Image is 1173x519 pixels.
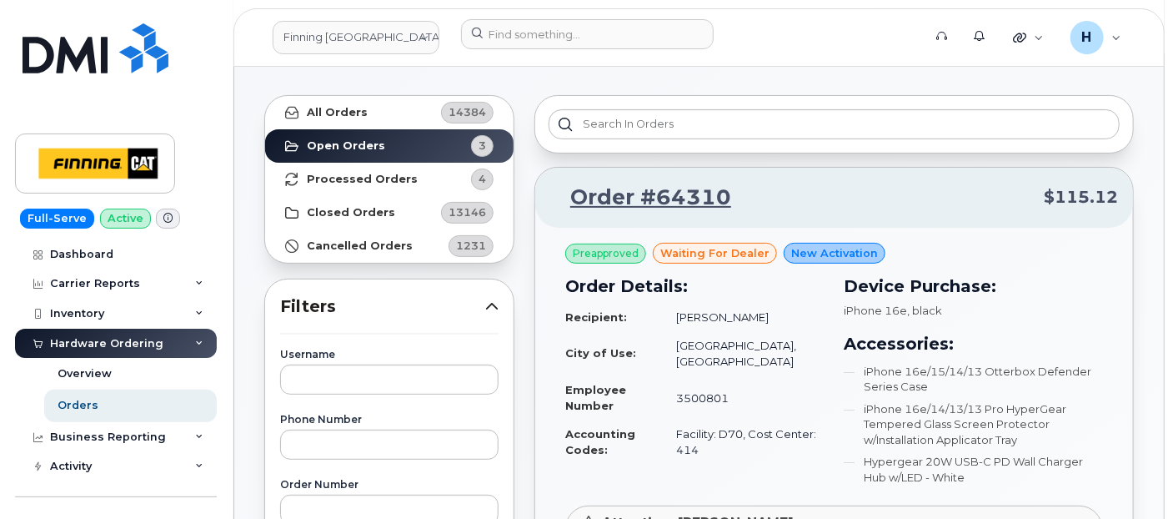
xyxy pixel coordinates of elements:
[461,19,714,49] input: Find something...
[661,303,825,332] td: [PERSON_NAME]
[265,196,514,229] a: Closed Orders13146
[307,206,395,219] strong: Closed Orders
[845,304,908,317] span: iPhone 16e
[265,129,514,163] a: Open Orders3
[1059,21,1133,54] div: hakaur@dminc.com
[1001,21,1055,54] div: Quicklinks
[1082,28,1092,48] span: H
[479,171,486,187] span: 4
[307,106,368,119] strong: All Orders
[845,331,1104,356] h3: Accessories:
[273,21,439,54] a: Finning Canada
[661,331,825,375] td: [GEOGRAPHIC_DATA], [GEOGRAPHIC_DATA]
[661,375,825,420] td: 3500801
[791,245,878,261] span: New Activation
[661,420,825,464] td: Facility: D70, Cost Center: 414
[280,415,499,425] label: Phone Number
[280,350,499,360] label: Username
[845,364,1104,395] li: iPhone 16e/15/14/13 Otterbox Defender Series Case
[265,229,514,263] a: Cancelled Orders1231
[456,238,486,254] span: 1231
[265,96,514,129] a: All Orders14384
[307,173,418,186] strong: Processed Orders
[908,304,943,317] span: , black
[449,204,486,220] span: 13146
[573,246,639,261] span: Preapproved
[845,454,1104,485] li: Hypergear 20W USB-C PD Wall Charger Hub w/LED - White
[1044,185,1118,209] span: $115.12
[845,274,1104,299] h3: Device Purchase:
[265,163,514,196] a: Processed Orders4
[479,138,486,154] span: 3
[845,401,1104,448] li: iPhone 16e/14/13/13 Pro HyperGear Tempered Glass Screen Protector w/Installation Applicator Tray
[565,427,635,456] strong: Accounting Codes:
[565,383,626,412] strong: Employee Number
[565,274,825,299] h3: Order Details:
[565,346,636,360] strong: City of Use:
[307,239,413,253] strong: Cancelled Orders
[550,183,731,213] a: Order #64310
[565,310,627,324] strong: Recipient:
[307,139,385,153] strong: Open Orders
[549,109,1120,139] input: Search in orders
[660,245,769,261] span: waiting for dealer
[280,295,485,319] span: Filters
[280,480,499,490] label: Order Number
[449,104,486,120] span: 14384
